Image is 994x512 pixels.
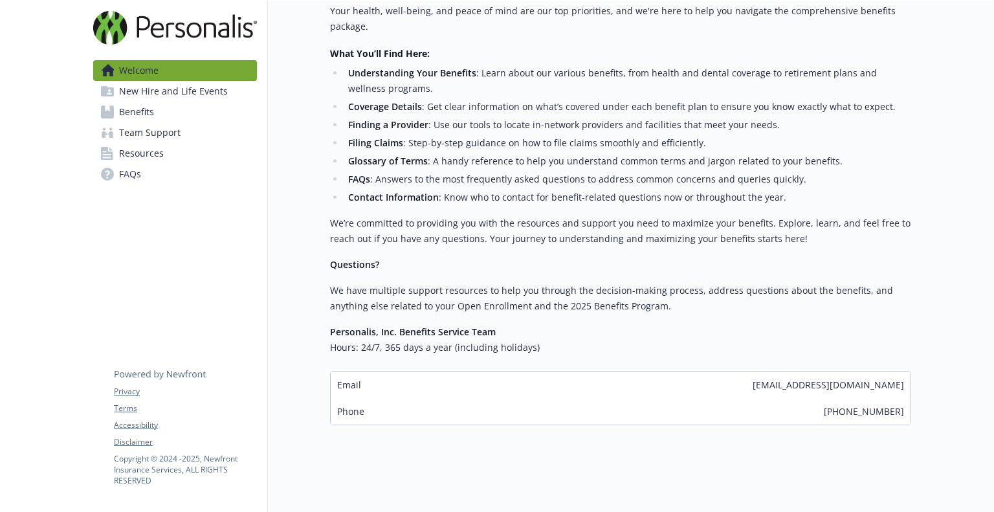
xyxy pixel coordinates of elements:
[348,67,476,79] strong: Understanding Your Benefits
[114,436,256,448] a: Disclaimer
[330,258,379,271] strong: Questions?
[344,99,911,115] li: : Get clear information on what’s covered under each benefit plan to ensure you know exactly what...
[330,326,496,338] strong: Personalis, Inc. Benefits Service Team
[337,405,364,418] span: Phone
[119,122,181,143] span: Team Support
[348,191,439,203] strong: Contact Information
[119,143,164,164] span: Resources
[119,102,154,122] span: Benefits
[93,122,257,143] a: Team Support
[330,340,911,355] h6: Hours: 24/7, 365 days a year (including holidays)​
[93,143,257,164] a: Resources
[753,378,904,392] span: [EMAIL_ADDRESS][DOMAIN_NAME]
[348,118,428,131] strong: Finding a Provider
[344,172,911,187] li: : Answers to the most frequently asked questions to address common concerns and queries quickly.
[330,216,911,247] p: We’re committed to providing you with the resources and support you need to maximize your benefit...
[119,164,141,184] span: FAQs
[337,378,361,392] span: Email
[344,153,911,169] li: : A handy reference to help you understand common terms and jargon related to your benefits.
[348,137,403,149] strong: Filing Claims
[344,65,911,96] li: : Learn about our various benefits, from health and dental coverage to retirement plans and welln...
[824,405,904,418] span: [PHONE_NUMBER]
[348,155,428,167] strong: Glossary of Terms
[93,60,257,81] a: Welcome
[114,453,256,486] p: Copyright © 2024 - 2025 , Newfront Insurance Services, ALL RIGHTS RESERVED
[114,403,256,414] a: Terms
[93,81,257,102] a: New Hire and Life Events
[119,60,159,81] span: Welcome
[344,117,911,133] li: : Use our tools to locate in-network providers and facilities that meet your needs.
[93,164,257,184] a: FAQs
[330,283,911,314] p: We have multiple support resources to help you through the decision-making process, address quest...
[348,173,370,185] strong: FAQs
[344,190,911,205] li: : Know who to contact for benefit-related questions now or throughout the year.
[114,386,256,397] a: Privacy
[344,135,911,151] li: : Step-by-step guidance on how to file claims smoothly and efficiently.
[93,102,257,122] a: Benefits
[330,47,430,60] strong: What You’ll Find Here:
[348,100,422,113] strong: Coverage Details
[114,419,256,431] a: Accessibility
[119,81,228,102] span: New Hire and Life Events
